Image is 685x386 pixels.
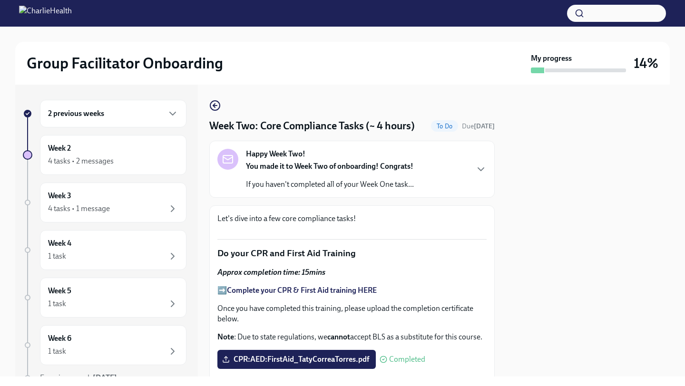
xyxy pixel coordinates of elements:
[217,213,487,224] p: Let's dive into a few core compliance tasks!
[48,299,66,309] div: 1 task
[209,119,415,133] h4: Week Two: Core Compliance Tasks (~ 4 hours)
[19,6,72,21] img: CharlieHealth
[217,332,234,341] strong: Note
[634,55,658,72] h3: 14%
[48,346,66,357] div: 1 task
[531,53,572,64] strong: My progress
[48,286,71,296] h6: Week 5
[217,247,487,260] p: Do your CPR and First Aid Training
[431,123,458,130] span: To Do
[40,373,117,382] span: Experience ends
[462,122,495,131] span: September 29th, 2025 10:00
[93,373,117,382] strong: [DATE]
[217,285,487,296] p: ➡️
[40,100,186,127] div: 2 previous weeks
[27,54,223,73] h2: Group Facilitator Onboarding
[23,278,186,318] a: Week 51 task
[246,179,414,190] p: If you haven't completed all of your Week One task...
[23,135,186,175] a: Week 24 tasks • 2 messages
[474,122,495,130] strong: [DATE]
[327,332,350,341] strong: cannot
[48,333,71,344] h6: Week 6
[389,356,425,363] span: Completed
[217,350,376,369] label: CPR:AED:FirstAid_TatyCorreaTorres.pdf
[48,191,71,201] h6: Week 3
[23,230,186,270] a: Week 41 task
[217,303,487,324] p: Once you have completed this training, please upload the completion certificate below.
[48,156,114,166] div: 4 tasks • 2 messages
[48,238,71,249] h6: Week 4
[462,122,495,130] span: Due
[217,332,487,342] p: : Due to state regulations, we accept BLS as a substitute for this course.
[23,183,186,222] a: Week 34 tasks • 1 message
[48,203,110,214] div: 4 tasks • 1 message
[246,162,413,171] strong: You made it to Week Two of onboarding! Congrats!
[246,149,305,159] strong: Happy Week Two!
[48,108,104,119] h6: 2 previous weeks
[217,268,325,277] strong: Approx completion time: 15mins
[23,325,186,365] a: Week 61 task
[48,251,66,261] div: 1 task
[224,355,369,364] span: CPR:AED:FirstAid_TatyCorreaTorres.pdf
[48,143,71,154] h6: Week 2
[227,286,377,295] a: Complete your CPR & First Aid training HERE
